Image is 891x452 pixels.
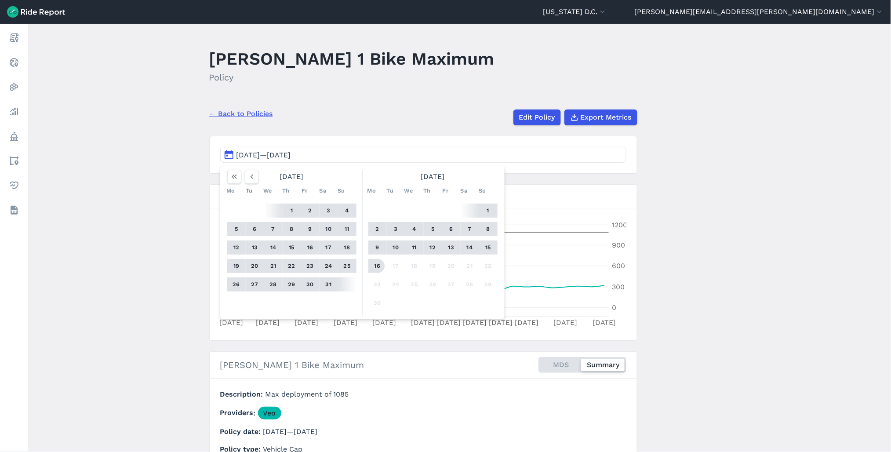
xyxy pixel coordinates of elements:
span: [DATE]—[DATE] [263,427,318,436]
button: 11 [340,222,354,236]
a: ← Back to Policies [209,109,273,119]
button: 4 [340,204,354,218]
button: [PERSON_NAME][EMAIL_ADDRESS][PERSON_NAME][DOMAIN_NAME] [635,7,884,17]
button: 19 [426,259,440,273]
h1: [PERSON_NAME] 1 Bike Maximum [209,47,495,71]
button: 20 [444,259,458,273]
button: 25 [407,277,422,292]
tspan: 1200 [612,221,628,230]
button: 16 [371,259,385,273]
button: 23 [303,259,317,273]
tspan: [DATE] [489,318,513,327]
button: 26 [426,277,440,292]
button: 12 [229,241,244,255]
button: 7 [266,222,280,236]
button: 5 [426,222,440,236]
a: Health [6,178,22,193]
tspan: [DATE] [219,318,243,327]
button: 21 [266,259,280,273]
button: 17 [389,259,403,273]
button: 1 [481,204,495,218]
button: [US_STATE] D.C. [543,7,607,17]
tspan: [DATE] [553,318,577,327]
tspan: [DATE] [256,318,280,327]
tspan: [DATE] [593,318,616,327]
button: 15 [285,241,299,255]
tspan: [DATE] [437,318,461,327]
button: 20 [248,259,262,273]
a: Realtime [6,55,22,70]
tspan: [DATE] [334,318,357,327]
tspan: 900 [612,241,626,249]
button: 5 [229,222,244,236]
button: 8 [285,222,299,236]
button: 15 [481,241,495,255]
button: 17 [322,241,336,255]
button: 29 [285,277,299,292]
button: 9 [303,222,317,236]
tspan: [DATE] [372,318,396,327]
button: 6 [444,222,458,236]
button: 18 [407,259,422,273]
a: Areas [6,153,22,169]
button: 19 [229,259,244,273]
button: 22 [481,259,495,273]
div: Tu [242,184,256,198]
button: 13 [444,241,458,255]
span: [DATE]—[DATE] [236,151,291,159]
div: Fr [439,184,453,198]
button: 14 [463,241,477,255]
button: 26 [229,277,244,292]
button: [DATE]—[DATE] [220,147,626,163]
button: 30 [371,296,385,310]
div: Mo [224,184,238,198]
button: 24 [322,259,336,273]
tspan: 300 [612,283,625,291]
span: Export Metrics [581,112,632,123]
div: Sa [457,184,471,198]
a: Report [6,30,22,46]
div: We [402,184,416,198]
button: 16 [303,241,317,255]
a: Policy [6,128,22,144]
button: 30 [303,277,317,292]
tspan: [DATE] [515,318,538,327]
button: 28 [463,277,477,292]
button: 3 [389,222,403,236]
div: [DATE] [224,170,360,184]
img: Ride Report [7,6,65,18]
button: 12 [426,241,440,255]
tspan: [DATE] [295,318,318,327]
button: 2 [303,204,317,218]
h3: Compliance for [PERSON_NAME] 1 Bike Maximum [210,185,637,209]
button: 10 [322,222,336,236]
div: Mo [365,184,379,198]
a: Veo [258,407,281,419]
button: 1 [285,204,299,218]
button: 6 [248,222,262,236]
tspan: 0 [612,304,617,312]
button: 8 [481,222,495,236]
button: 18 [340,241,354,255]
div: [DATE] [365,170,501,184]
button: 27 [444,277,458,292]
tspan: [DATE] [411,318,435,327]
div: Fr [298,184,312,198]
div: Th [420,184,434,198]
button: 28 [266,277,280,292]
div: We [261,184,275,198]
button: 14 [266,241,280,255]
button: 9 [371,241,385,255]
span: Max deployment of 1085 [265,390,349,398]
button: 13 [248,241,262,255]
button: 10 [389,241,403,255]
a: Analyze [6,104,22,120]
a: Edit Policy [513,109,561,125]
span: Providers [220,409,258,417]
div: Sa [316,184,330,198]
button: 25 [340,259,354,273]
button: 4 [407,222,422,236]
button: 22 [285,259,299,273]
h2: Policy [209,71,495,84]
button: 11 [407,241,422,255]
